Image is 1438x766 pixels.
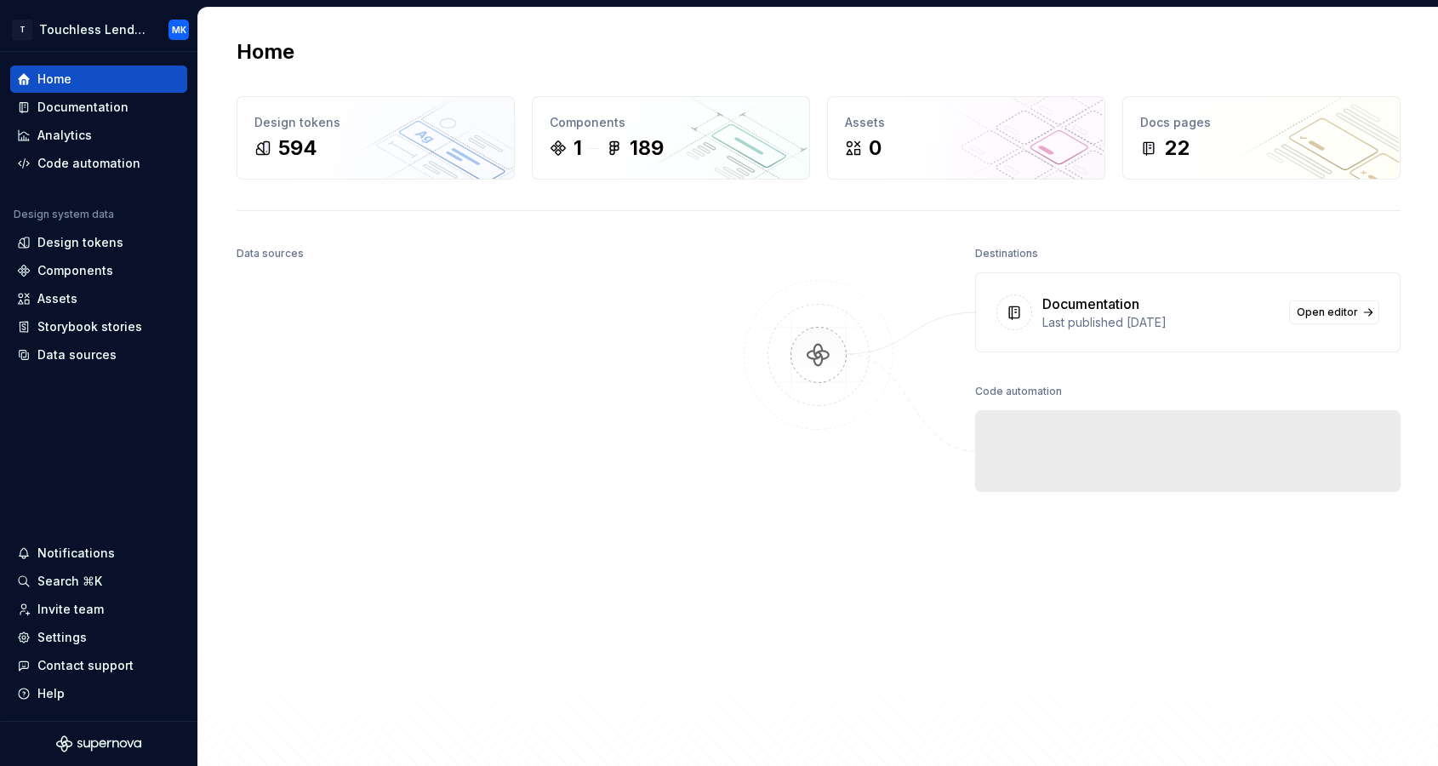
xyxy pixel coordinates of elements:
[237,242,304,266] div: Data sources
[869,134,882,162] div: 0
[56,735,141,752] svg: Supernova Logo
[1140,114,1383,131] div: Docs pages
[172,23,186,37] div: MK
[10,313,187,340] a: Storybook stories
[237,38,294,66] h2: Home
[37,601,104,618] div: Invite team
[10,341,187,369] a: Data sources
[10,229,187,256] a: Design tokens
[12,20,32,40] div: T
[10,596,187,623] a: Invite team
[37,234,123,251] div: Design tokens
[10,540,187,567] button: Notifications
[1289,300,1379,324] a: Open editor
[10,624,187,651] a: Settings
[37,290,77,307] div: Assets
[254,114,497,131] div: Design tokens
[1122,96,1401,180] a: Docs pages22
[10,66,187,93] a: Home
[10,94,187,121] a: Documentation
[3,11,194,48] button: TTouchless LendingMK
[37,657,134,674] div: Contact support
[37,685,65,702] div: Help
[1042,314,1279,331] div: Last published [DATE]
[10,568,187,595] button: Search ⌘K
[10,680,187,707] button: Help
[975,380,1062,403] div: Code automation
[1164,134,1190,162] div: 22
[573,134,582,162] div: 1
[37,99,128,116] div: Documentation
[845,114,1087,131] div: Assets
[10,150,187,177] a: Code automation
[827,96,1105,180] a: Assets0
[37,71,71,88] div: Home
[10,122,187,149] a: Analytics
[37,545,115,562] div: Notifications
[37,127,92,144] div: Analytics
[278,134,317,162] div: 594
[550,114,792,131] div: Components
[14,208,114,221] div: Design system data
[237,96,515,180] a: Design tokens594
[630,134,664,162] div: 189
[37,346,117,363] div: Data sources
[37,573,102,590] div: Search ⌘K
[37,318,142,335] div: Storybook stories
[37,262,113,279] div: Components
[37,629,87,646] div: Settings
[1042,294,1139,314] div: Documentation
[10,652,187,679] button: Contact support
[975,242,1038,266] div: Destinations
[39,21,148,38] div: Touchless Lending
[532,96,810,180] a: Components1189
[1297,306,1358,319] span: Open editor
[10,285,187,312] a: Assets
[37,155,140,172] div: Code automation
[10,257,187,284] a: Components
